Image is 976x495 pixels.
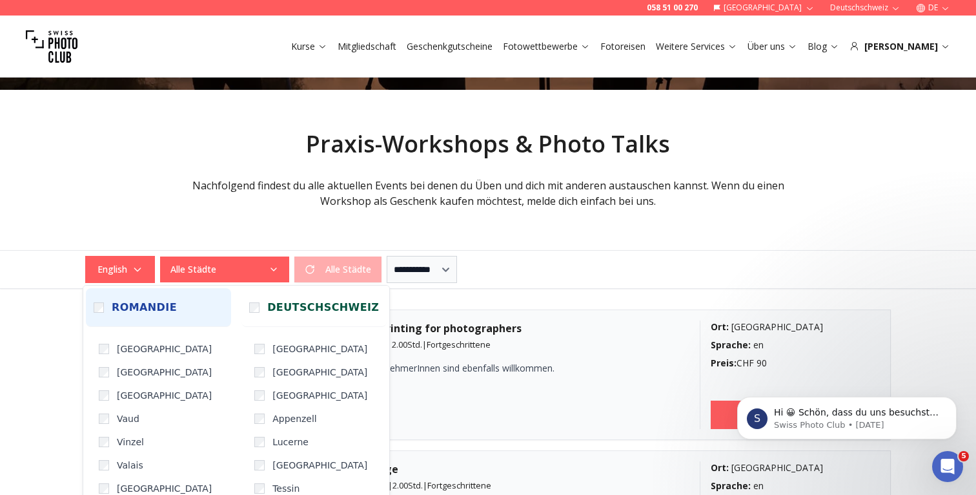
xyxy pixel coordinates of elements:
[267,300,379,315] span: Deutschschweiz
[932,451,963,482] iframe: Intercom live chat
[959,451,969,461] span: 5
[298,461,679,477] h3: Choose a challenge
[402,37,498,56] button: Geschenkgutscheine
[286,37,332,56] button: Kurse
[503,40,590,53] a: Fotowettbewerbe
[272,436,309,448] span: Lucerne
[192,178,784,208] span: Nachfolgend findest du alle aktuellen Events bei denen du Üben und dich mit anderen austauschen k...
[298,339,491,350] small: | | |
[392,339,422,350] span: 2.00 Std.
[498,37,595,56] button: Fotowettbewerbe
[407,40,493,53] a: Geschenkgutscheine
[338,40,396,53] a: Mitgliedschaft
[254,483,265,494] input: Tessin
[711,339,751,351] b: Sprache :
[254,390,265,401] input: [GEOGRAPHIC_DATA]
[427,339,491,350] span: Fortgeschrittene
[87,258,153,281] span: English
[711,479,751,492] b: Sprache :
[291,40,327,53] a: Kurse
[254,414,265,424] input: Appenzell
[272,482,300,495] span: Tessin
[117,366,212,379] span: [GEOGRAPHIC_DATA]
[298,362,633,375] p: Deutschsprachig TeilnehmerInnen sind ebenfalls willkommen.
[117,482,212,495] span: [GEOGRAPHIC_DATA]
[711,357,737,369] b: Preis :
[711,479,880,492] div: en
[802,37,844,56] button: Blog
[99,344,109,354] input: [GEOGRAPHIC_DATA]
[112,300,177,315] span: Romandie
[99,460,109,470] input: Valais
[117,459,143,472] span: Valais
[849,40,950,53] div: [PERSON_NAME]
[272,459,367,472] span: [GEOGRAPHIC_DATA]
[595,37,651,56] button: Fotoreisen
[117,412,139,425] span: Vaud
[711,321,880,333] div: [GEOGRAPHIC_DATA]
[718,370,976,460] iframe: Intercom notifications message
[160,257,289,282] button: Alle Städte
[254,367,265,377] input: [GEOGRAPHIC_DATA]
[298,479,491,491] small: | | |
[99,483,109,494] input: [GEOGRAPHIC_DATA]
[656,40,737,53] a: Weitere Services
[711,401,880,429] a: Jetzt buchen
[711,461,880,474] div: [GEOGRAPHIC_DATA]
[757,357,767,369] span: 90
[647,3,698,13] a: 058 51 00 270
[254,344,265,354] input: [GEOGRAPHIC_DATA]
[272,366,367,379] span: [GEOGRAPHIC_DATA]
[711,357,880,370] div: CHF
[427,479,491,491] span: Fortgeschrittene
[99,390,109,401] input: [GEOGRAPHIC_DATA]
[747,40,797,53] a: Über uns
[711,321,729,333] b: Ort :
[272,342,367,355] span: [GEOGRAPHIC_DATA]
[332,37,402,56] button: Mitgliedschaft
[600,40,646,53] a: Fotoreisen
[298,321,679,336] h3: Introduction to printing for photographers
[272,412,317,425] span: Appenzell
[94,302,104,313] input: Romandie
[808,40,839,53] a: Blog
[85,256,155,283] button: English
[99,367,109,377] input: [GEOGRAPHIC_DATA]
[249,302,259,313] input: Deutschschweiz
[168,131,808,157] h2: Praxis-Workshops & Photo Talks
[99,414,109,424] input: Vaud
[742,37,802,56] button: Über uns
[99,437,109,447] input: Vinzel
[711,339,880,352] div: en
[26,21,77,72] img: Swiss photo club
[117,389,212,402] span: [GEOGRAPHIC_DATA]
[392,479,423,491] span: 2.00 Std.
[254,460,265,470] input: [GEOGRAPHIC_DATA]
[117,436,144,448] span: Vinzel
[651,37,742,56] button: Weitere Services
[272,389,367,402] span: [GEOGRAPHIC_DATA]
[254,437,265,447] input: Lucerne
[711,461,729,474] b: Ort :
[117,342,212,355] span: [GEOGRAPHIC_DATA]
